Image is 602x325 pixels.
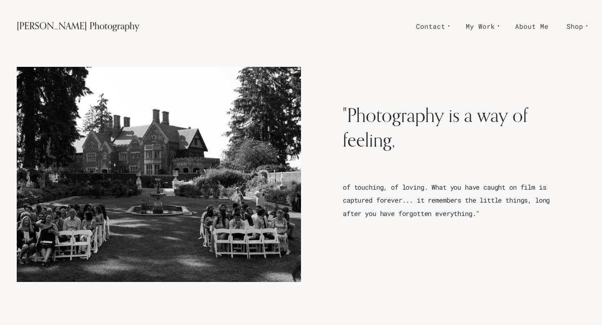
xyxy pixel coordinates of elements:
[407,19,457,33] a: Contact
[17,15,139,38] a: [PERSON_NAME] Photography
[557,19,594,33] a: Shop
[343,180,556,220] p: of touching, of loving. What you have caught on film is captured forever... it remembers the litt...
[566,20,583,32] span: Shop
[416,20,445,32] span: Contact
[343,103,556,152] h2: "Photography is a way of feeling,
[466,20,495,32] span: My Work
[506,19,557,33] a: About Me
[457,19,506,33] a: My Work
